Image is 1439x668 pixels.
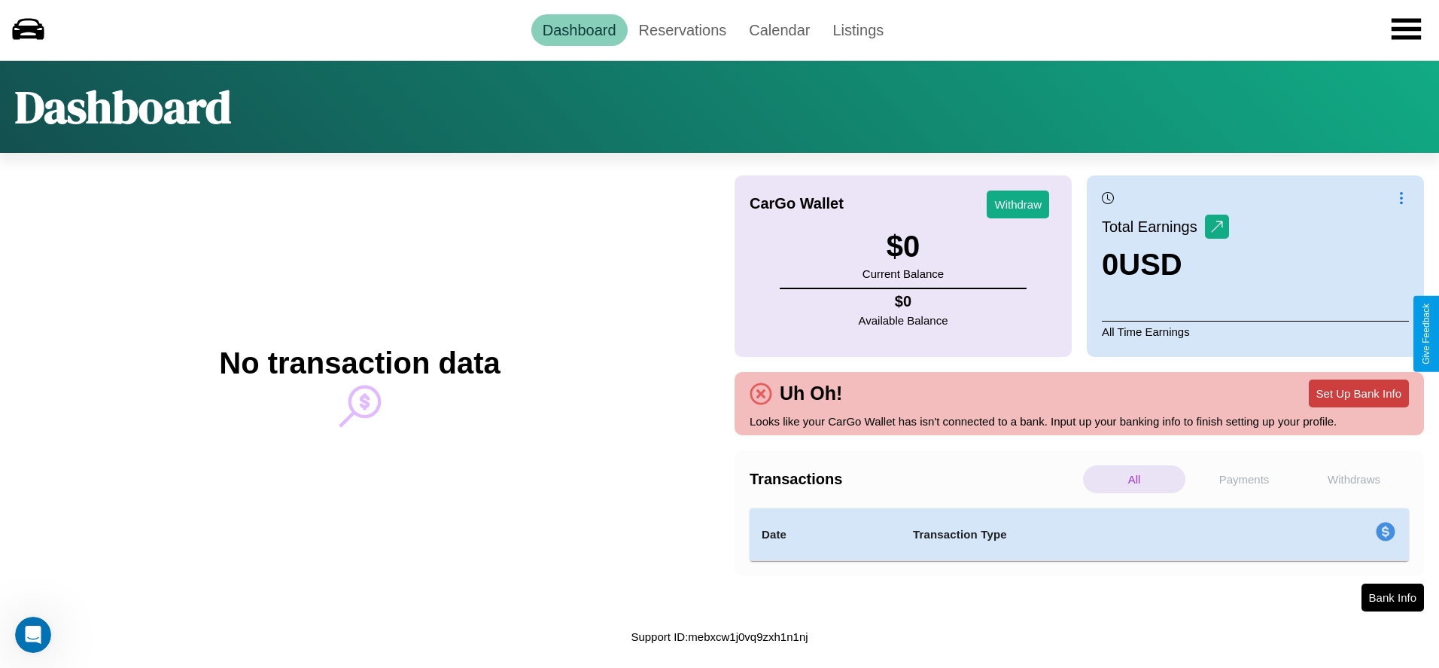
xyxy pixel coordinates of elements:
[1303,465,1405,493] p: Withdraws
[1102,248,1229,282] h3: 0 USD
[531,14,628,46] a: Dashboard
[1193,465,1295,493] p: Payments
[750,471,1079,488] h4: Transactions
[772,383,850,404] h4: Uh Oh!
[750,195,844,212] h4: CarGo Wallet
[862,264,944,284] p: Current Balance
[987,191,1049,218] button: Withdraw
[750,411,1409,432] p: Looks like your CarGo Wallet has isn't connected to a bank. Input up your banking info to finish ...
[821,14,895,46] a: Listings
[859,293,948,310] h4: $ 0
[738,14,821,46] a: Calendar
[1102,321,1409,342] p: All Time Earnings
[862,230,944,264] h3: $ 0
[15,617,51,653] iframe: Intercom live chat
[628,14,738,46] a: Reservations
[1361,584,1424,612] button: Bank Info
[859,310,948,331] p: Available Balance
[1102,213,1205,240] p: Total Earnings
[219,346,500,380] h2: No transaction data
[1083,465,1185,493] p: All
[762,526,889,544] h4: Date
[1309,380,1409,407] button: Set Up Bank Info
[913,526,1253,544] h4: Transaction Type
[1421,303,1431,365] div: Give Feedback
[15,76,231,138] h1: Dashboard
[631,627,808,647] p: Support ID: mebxcw1j0vq9zxh1n1nj
[750,508,1409,561] table: simple table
